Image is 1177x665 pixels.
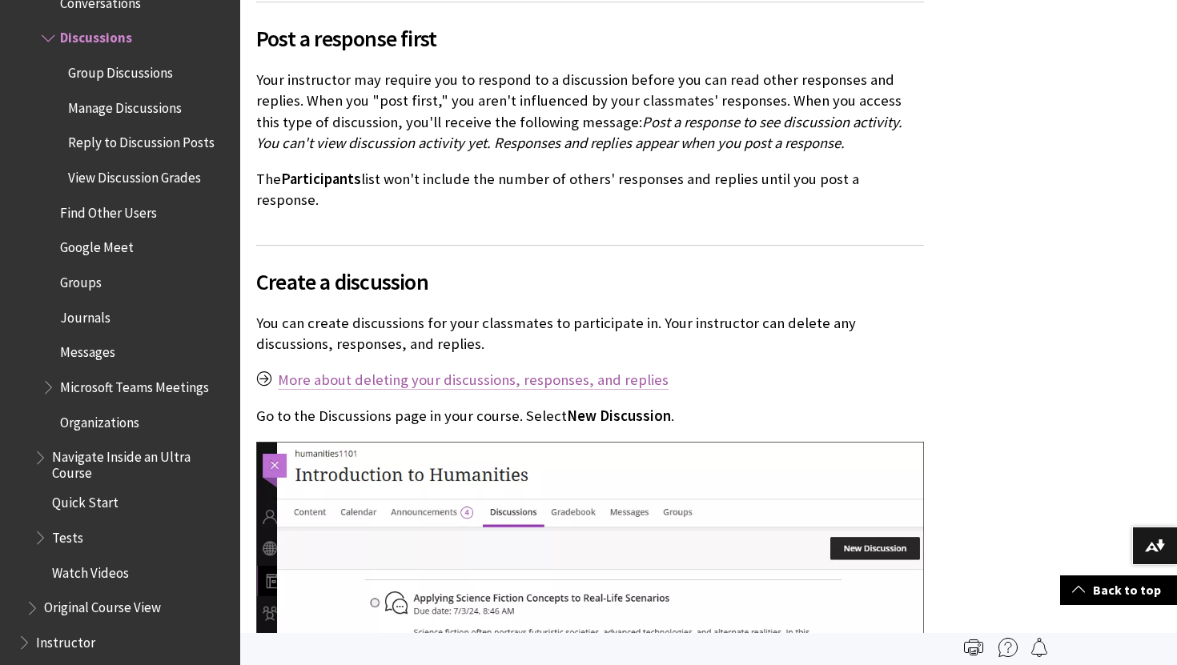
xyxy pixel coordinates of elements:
span: Quick Start [52,490,119,511]
span: Manage Discussions [68,94,182,116]
span: Participants [281,170,361,188]
p: You can create discussions for your classmates to participate in. Your instructor can delete any ... [256,313,924,355]
p: Your instructor may require you to respond to a discussion before you can read other responses an... [256,70,924,154]
span: Create a discussion [256,265,924,298]
span: Microsoft Teams Meetings [60,374,209,395]
span: View Discussion Grades [68,164,201,186]
span: Journals [60,304,110,326]
span: Instructor [36,629,95,651]
span: Navigate Inside an Ultra Course [52,444,229,482]
span: Post a response first [256,22,924,55]
span: Reply to Discussion Posts [68,130,215,151]
span: Google Meet [60,234,134,256]
span: Watch Videos [52,559,129,581]
span: Discussions [60,25,132,46]
span: Tests [52,524,83,546]
span: Group Discussions [68,59,173,81]
img: Print [964,638,983,657]
span: Find Other Users [60,199,157,221]
span: Groups [60,269,102,290]
span: Original Course View [44,595,161,616]
span: New Discussion [567,407,671,425]
img: More help [998,638,1018,657]
span: Messages [60,339,115,361]
a: Back to top [1060,575,1177,605]
a: More about deleting your discussions, responses, and replies [278,371,669,390]
span: Organizations [60,409,139,431]
img: Follow this page [1030,638,1049,657]
p: Go to the Discussions page in your course. Select . [256,406,924,427]
p: The list won't include the number of others' responses and replies until you post a response. [256,169,924,210]
span: Post a response to see discussion activity. You can't view discussion activity yet. Responses and... [256,113,902,152]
